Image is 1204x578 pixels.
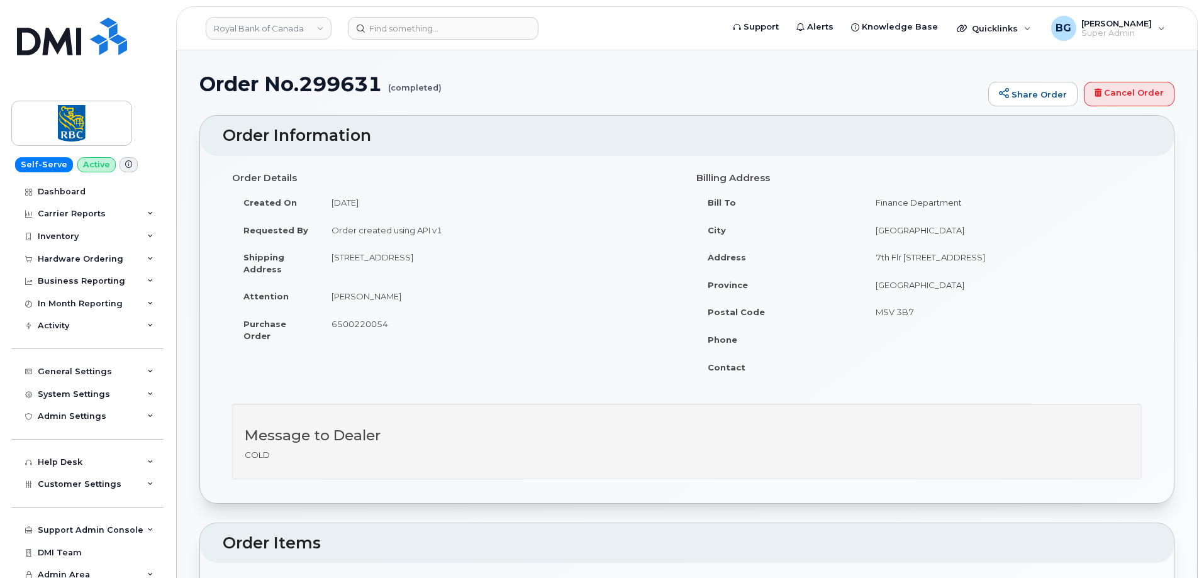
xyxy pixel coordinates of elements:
[988,82,1078,107] a: Share Order
[245,449,1129,461] p: COLD
[245,428,1129,443] h3: Message to Dealer
[864,189,1142,216] td: Finance Department
[320,243,677,282] td: [STREET_ADDRESS]
[708,307,765,317] strong: Postal Code
[864,298,1142,326] td: M5V 3B7
[708,252,746,262] strong: Address
[708,280,748,290] strong: Province
[1084,82,1174,107] a: Cancel Order
[708,335,737,345] strong: Phone
[320,216,677,244] td: Order created using API v1
[232,173,677,184] h4: Order Details
[243,291,289,301] strong: Attention
[320,189,677,216] td: [DATE]
[708,225,726,235] strong: City
[243,225,308,235] strong: Requested By
[708,197,736,208] strong: Bill To
[388,73,442,92] small: (completed)
[243,252,284,274] strong: Shipping Address
[223,127,1151,145] h2: Order Information
[864,243,1142,271] td: 7th Flr [STREET_ADDRESS]
[223,535,1151,552] h2: Order Items
[332,319,388,329] span: 6500220054
[199,73,982,95] h1: Order No.299631
[708,362,745,372] strong: Contact
[696,173,1142,184] h4: Billing Address
[864,271,1142,299] td: [GEOGRAPHIC_DATA]
[864,216,1142,244] td: [GEOGRAPHIC_DATA]
[243,319,286,341] strong: Purchase Order
[320,282,677,310] td: [PERSON_NAME]
[243,197,297,208] strong: Created On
